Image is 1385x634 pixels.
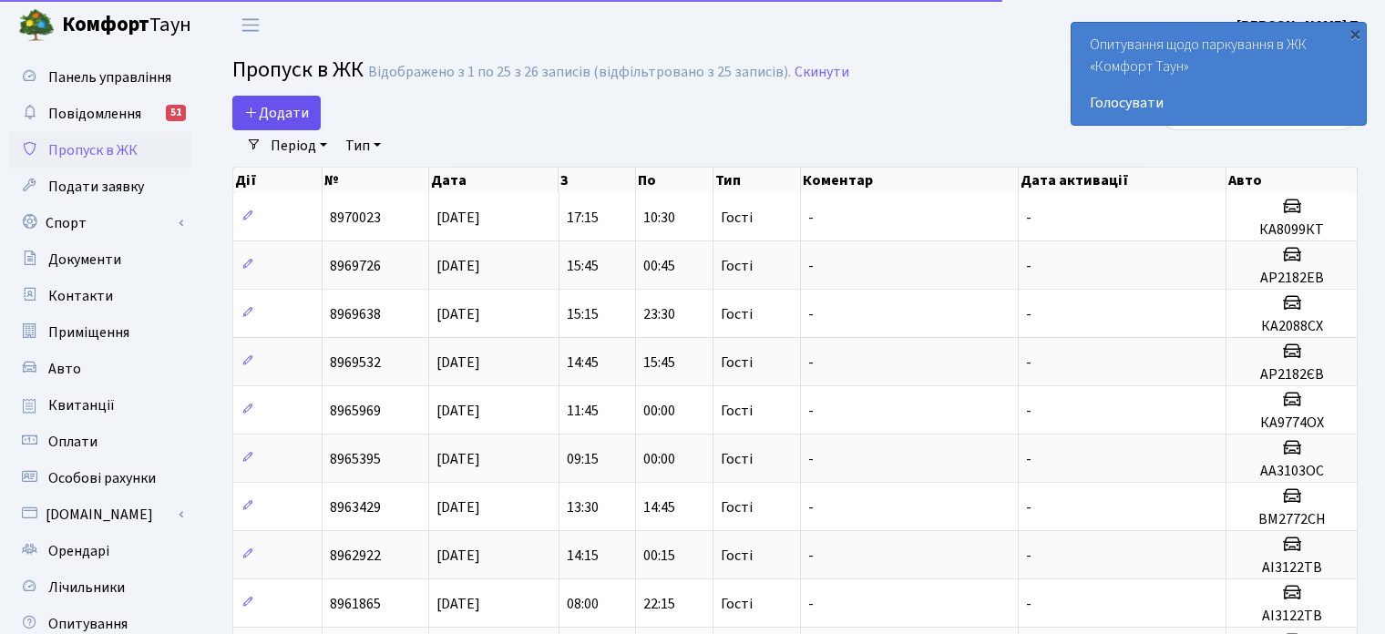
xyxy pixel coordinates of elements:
span: 8969638 [330,304,381,324]
span: Контакти [48,286,113,306]
h5: ВМ2772СН [1234,511,1349,528]
span: - [1026,353,1031,373]
span: - [1026,256,1031,276]
th: Авто [1226,168,1358,193]
span: [DATE] [436,594,480,614]
a: Квитанції [9,387,191,424]
span: Гості [721,500,753,515]
span: Оплати [48,432,97,452]
h5: КА9774ОХ [1234,414,1349,432]
span: 13:30 [567,497,599,517]
span: Таун [62,10,191,41]
span: - [808,449,814,469]
span: 8961865 [330,594,381,614]
a: [PERSON_NAME] П. [1236,15,1363,36]
span: 8965969 [330,401,381,421]
span: Приміщення [48,322,129,343]
span: 23:30 [643,304,675,324]
a: Пропуск в ЖК [9,132,191,169]
span: 15:15 [567,304,599,324]
th: З [559,168,636,193]
span: Додати [244,103,309,123]
span: - [1026,497,1031,517]
a: Контакти [9,278,191,314]
span: Лічильники [48,578,125,598]
span: 11:45 [567,401,599,421]
span: Панель управління [48,67,171,87]
span: 8965395 [330,449,381,469]
span: Пропуск в ЖК [232,54,364,86]
a: Приміщення [9,314,191,351]
h5: АР2182ЄВ [1234,366,1349,383]
span: - [808,401,814,421]
span: - [808,546,814,566]
a: Орендарі [9,533,191,569]
span: 08:00 [567,594,599,614]
span: Орендарі [48,541,109,561]
span: - [808,594,814,614]
span: - [1026,304,1031,324]
span: Опитування [48,614,128,634]
a: Подати заявку [9,169,191,205]
span: 00:45 [643,256,675,276]
span: [DATE] [436,304,480,324]
span: [DATE] [436,546,480,566]
th: Тип [713,168,801,193]
a: Оплати [9,424,191,460]
h5: АР2182ЕВ [1234,270,1349,287]
h5: АІ3122ТВ [1234,559,1349,577]
span: [DATE] [436,256,480,276]
h5: АА3103ОС [1234,463,1349,480]
a: Особові рахунки [9,460,191,496]
span: [DATE] [436,208,480,228]
th: Дата активації [1019,168,1226,193]
span: - [808,256,814,276]
th: Коментар [801,168,1019,193]
span: 8963429 [330,497,381,517]
span: 8970023 [330,208,381,228]
div: Відображено з 1 по 25 з 26 записів (відфільтровано з 25 записів). [368,64,791,81]
span: Гості [721,259,753,273]
a: Повідомлення51 [9,96,191,132]
span: - [808,304,814,324]
span: Гості [721,597,753,611]
span: Гості [721,307,753,322]
span: 15:45 [643,353,675,373]
span: 09:15 [567,449,599,469]
span: Особові рахунки [48,468,156,488]
a: [DOMAIN_NAME] [9,496,191,533]
a: Панель управління [9,59,191,96]
span: - [808,353,814,373]
span: 14:45 [567,353,599,373]
img: logo.png [18,7,55,44]
span: - [1026,449,1031,469]
div: × [1346,25,1364,43]
b: Комфорт [62,10,149,39]
button: Переключити навігацію [228,10,273,40]
a: Скинути [795,64,849,81]
span: 10:30 [643,208,675,228]
th: Дата [429,168,559,193]
span: Гості [721,548,753,563]
span: Авто [48,359,81,379]
th: Дії [233,168,323,193]
a: Авто [9,351,191,387]
span: 15:45 [567,256,599,276]
span: 14:15 [567,546,599,566]
a: Лічильники [9,569,191,606]
span: - [1026,546,1031,566]
span: Гості [721,404,753,418]
h5: КА2088СХ [1234,318,1349,335]
span: 00:00 [643,401,675,421]
th: № [323,168,429,193]
a: Документи [9,241,191,278]
span: [DATE] [436,353,480,373]
div: Опитування щодо паркування в ЖК «Комфорт Таун» [1072,23,1366,125]
span: - [808,497,814,517]
th: По [636,168,713,193]
span: - [1026,208,1031,228]
span: - [1026,401,1031,421]
a: Голосувати [1090,92,1348,114]
span: 8962922 [330,546,381,566]
span: Документи [48,250,121,270]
